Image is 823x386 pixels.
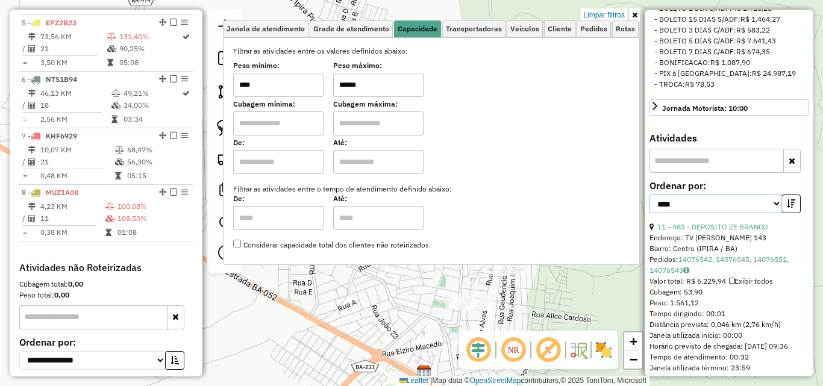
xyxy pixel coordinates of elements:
[40,113,111,125] td: 2,56 KM
[123,99,181,111] td: 34,00%
[333,137,424,148] label: Até:
[22,43,28,55] td: /
[581,8,627,22] a: Limpar filtros
[399,376,428,385] a: Leaflet
[416,365,432,381] img: DBS IPIRA
[28,102,36,109] i: Total de Atividades
[226,184,637,195] label: Filtrar as atividades entre o tempo de atendimento definido abaixo:
[217,151,234,167] img: Criar rota
[123,87,181,99] td: 49,21%
[170,188,177,196] em: Finalizar rota
[119,31,181,43] td: 131,40%
[159,19,166,26] em: Alterar sequência das rotas
[46,18,77,27] span: EPZ2B23
[46,131,77,140] span: KHF6929
[213,46,237,73] a: Exportar sessão
[430,376,432,385] span: |
[649,255,789,275] a: 14076542, 14076545, 14076551, 14076543
[22,57,28,69] td: =
[649,254,809,276] div: Pedidos:
[649,297,809,308] div: Peso: 1.561,12
[22,226,28,238] td: =
[111,90,120,97] i: % de utilização do peso
[68,279,83,288] strong: 0,00
[22,75,77,84] span: 6 -
[580,25,607,33] span: Pedidos
[227,25,305,33] span: Janela de atendimento
[569,340,588,360] img: Fluxo de ruas
[649,319,809,330] div: Distância prevista: 0,046 km (2,76 km/h)
[736,47,770,56] span: R$ 674,35
[40,87,111,99] td: 46,13 KM
[28,33,36,40] i: Distância Total
[740,14,780,23] span: R$ 1.464,27
[616,25,635,33] span: Rotas
[662,103,748,114] div: Jornada Motorista: 10:00
[40,57,107,69] td: 3,50 KM
[22,213,28,225] td: /
[654,68,804,79] div: - PIX à [GEOGRAPHIC_DATA]:
[28,146,36,154] i: Distância Total
[217,119,234,136] img: Selecionar atividades - laço
[22,99,28,111] td: /
[333,193,424,204] label: Até:
[649,308,809,319] div: Tempo dirigindo: 00:01
[22,18,77,27] span: 5 -
[22,156,28,168] td: /
[548,25,572,33] span: Cliente
[233,99,324,110] label: Cubagem mínima:
[115,158,124,166] i: % de utilização da cubagem
[28,158,36,166] i: Total de Atividades
[111,102,120,109] i: % de utilização da cubagem
[233,240,241,247] input: Considerar capacidade total dos clientes não roteirizados
[649,373,809,384] div: Horário previsto de saída: [DATE] 10:08
[105,215,114,222] i: % de utilização da cubagem
[333,60,424,71] label: Peso máximo:
[22,131,77,140] span: 7 -
[217,83,234,100] img: Selecionar atividades - polígono
[499,335,528,364] span: Ocultar NR
[752,69,796,78] span: R$ 24.987,19
[22,188,78,197] span: 8 -
[181,19,188,26] em: Opções
[46,188,78,197] span: MUZ1A08
[111,116,117,123] i: Tempo total em rota
[649,276,809,287] div: Valor total: R$ 6.229,94
[624,332,642,350] a: Zoom in
[127,156,187,168] td: 56,30%
[213,209,237,236] a: Reroteirizar Sessão
[624,350,642,369] a: Zoom out
[28,45,36,52] i: Total de Atividades
[470,376,521,385] a: OpenStreetMap
[685,79,715,89] span: R$ 78,53
[107,33,116,40] i: % de utilização do peso
[46,75,77,84] span: NTS1B94
[40,213,105,225] td: 11
[233,193,324,204] label: De:
[127,170,187,182] td: 05:15
[123,113,181,125] td: 03:34
[396,376,649,386] div: Map data © contributors,© 2025 TomTom, Microsoft
[683,267,689,274] i: Observações
[594,340,613,360] img: Exibir/Ocultar setores
[233,60,324,71] label: Peso mínimo:
[649,132,809,144] h4: Atividades
[781,195,801,213] button: Ordem decrescente
[107,59,113,66] i: Tempo total em rota
[115,172,121,179] i: Tempo total em rota
[54,290,69,299] strong: 0,00
[28,203,36,210] i: Distância Total
[649,99,809,116] a: Jornada Motorista: 10:00
[105,229,111,236] i: Tempo total em rota
[117,201,187,213] td: 100,08%
[40,31,107,43] td: 73,56 KM
[40,99,111,111] td: 18
[28,215,36,222] i: Total de Atividades
[183,90,190,97] i: Rota otimizada
[181,132,188,139] em: Opções
[333,99,424,110] label: Cubagem máxima:
[534,335,563,364] span: Exibir rótulo
[736,25,770,34] span: R$ 583,22
[736,36,776,45] span: R$ 7.641,43
[19,279,193,290] div: Cubagem total:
